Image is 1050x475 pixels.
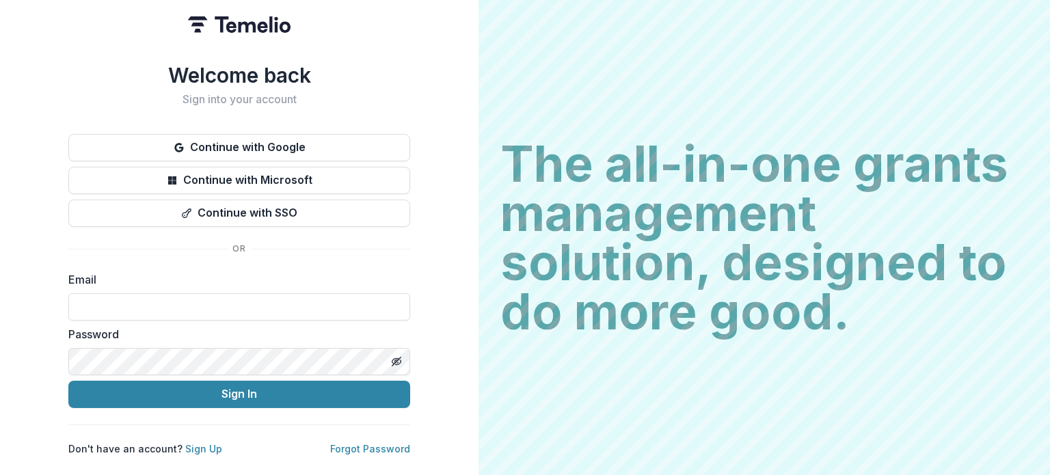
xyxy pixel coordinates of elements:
[68,167,410,194] button: Continue with Microsoft
[188,16,291,33] img: Temelio
[185,443,222,454] a: Sign Up
[68,200,410,227] button: Continue with SSO
[68,326,402,342] label: Password
[68,93,410,106] h2: Sign into your account
[68,442,222,456] p: Don't have an account?
[68,271,402,288] label: Email
[68,134,410,161] button: Continue with Google
[330,443,410,454] a: Forgot Password
[68,381,410,408] button: Sign In
[68,63,410,87] h1: Welcome back
[386,351,407,372] button: Toggle password visibility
